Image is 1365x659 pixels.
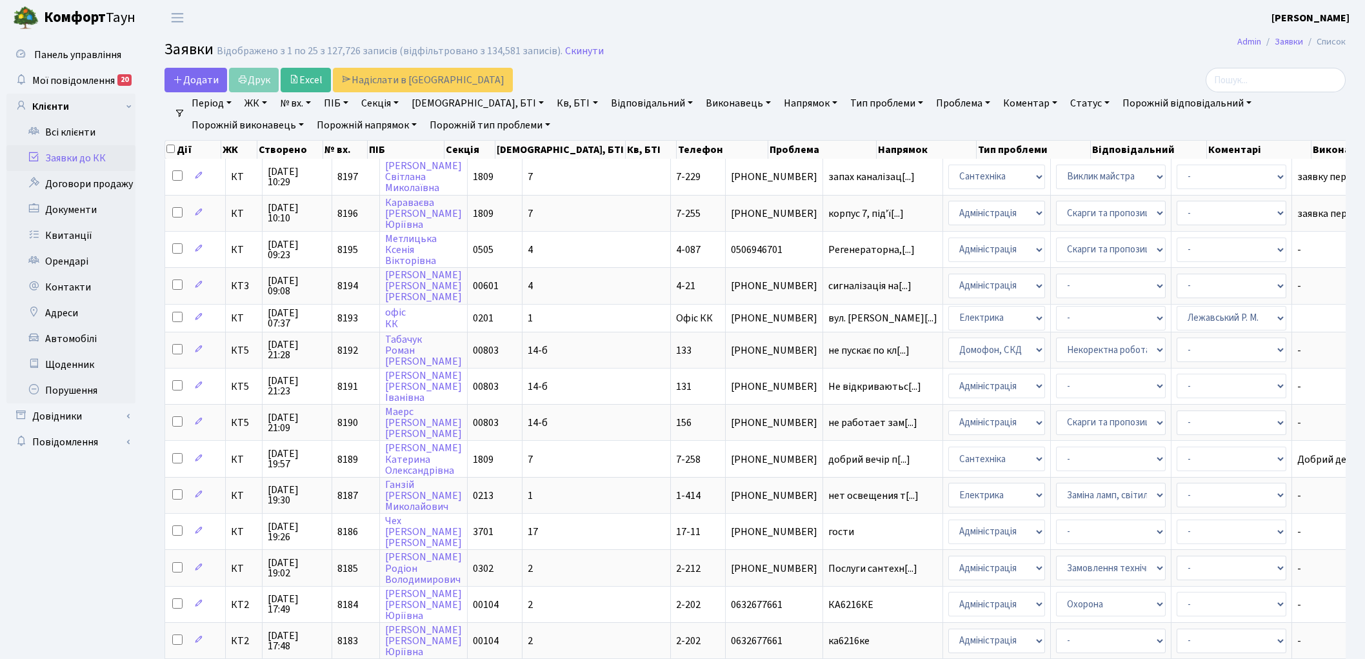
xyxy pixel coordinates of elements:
a: ПІБ [319,92,354,114]
th: Секція [444,141,495,159]
a: № вх. [275,92,316,114]
span: [PHONE_NUMBER] [731,491,817,501]
span: КТ [231,527,257,537]
a: [PERSON_NAME][PERSON_NAME]Юріївна [385,623,462,659]
span: [PHONE_NUMBER] [731,208,817,219]
a: [PERSON_NAME][PERSON_NAME]Іванівна [385,369,462,405]
a: Додати [164,68,227,92]
span: [DATE] 21:28 [268,340,326,360]
a: Виконавець [701,92,776,114]
span: 0632677661 [731,600,817,610]
span: 8192 [337,343,358,358]
span: 14-б [528,416,548,430]
th: Дії [165,141,221,159]
span: 2 [528,634,533,648]
span: 8190 [337,416,358,430]
a: [PERSON_NAME][PERSON_NAME]Юріївна [385,587,462,623]
span: 2-202 [676,634,701,648]
span: 7 [528,207,533,221]
a: [PERSON_NAME]СвітланаМиколаївна [385,159,462,195]
a: Мої повідомлення20 [6,68,135,94]
a: [DEMOGRAPHIC_DATA], БТІ [406,92,549,114]
a: Проблема [931,92,995,114]
a: Повідомлення [6,429,135,455]
b: Комфорт [44,7,106,28]
span: 0506946701 [731,245,817,255]
span: 4-087 [676,243,701,257]
span: [PHONE_NUMBER] [731,313,817,323]
span: вул. [PERSON_NAME][...] [828,311,937,325]
span: 8196 [337,207,358,221]
span: [PHONE_NUMBER] [731,381,817,392]
th: Коментарі [1207,141,1311,159]
span: 00601 [473,279,499,293]
span: 1 [528,311,533,325]
th: [DEMOGRAPHIC_DATA], БТІ [495,141,626,159]
a: Караваєва[PERSON_NAME]Юріївна [385,196,462,232]
span: нет освещения т[...] [828,489,919,503]
span: [DATE] 10:29 [268,167,326,187]
span: [DATE] 17:49 [268,594,326,614]
span: Мої повідомлення [32,74,115,88]
span: 1809 [473,207,493,221]
span: КТ2 [231,636,257,646]
th: № вх. [323,141,368,159]
span: [DATE] 19:30 [268,485,326,505]
span: 4 [528,243,533,257]
a: Клієнти [6,94,135,119]
nav: breadcrumb [1218,28,1365,56]
span: 17 [528,525,538,539]
th: Телефон [677,141,768,159]
a: Порушення [6,378,135,403]
th: Відповідальний [1091,141,1207,159]
a: Автомобілі [6,326,135,352]
span: 4 [528,279,533,293]
span: корпус 7, підʼї[...] [828,207,904,221]
a: Порожній відповідальний [1117,92,1257,114]
span: 8187 [337,489,358,503]
span: 2 [528,598,533,612]
a: ЖК [239,92,272,114]
a: Excel [281,68,331,92]
a: Документи [6,197,135,223]
span: [DATE] 19:26 [268,522,326,542]
span: 17-11 [676,525,701,539]
span: 2-202 [676,598,701,612]
span: КТ3 [231,281,257,291]
span: [DATE] 19:02 [268,558,326,578]
th: Напрямок [877,141,977,159]
span: 00104 [473,634,499,648]
a: Орендарі [6,248,135,274]
a: Тип проблеми [845,92,928,114]
span: 7 [528,452,533,467]
span: 2 [528,562,533,576]
a: Маерс[PERSON_NAME][PERSON_NAME] [385,405,462,441]
a: Ганзій[PERSON_NAME]Миколайович [385,478,462,514]
a: Чех[PERSON_NAME][PERSON_NAME] [385,514,462,550]
span: 0213 [473,489,493,503]
span: 1809 [473,170,493,184]
span: 133 [676,343,692,358]
th: Тип проблеми [977,141,1091,159]
span: 00104 [473,598,499,612]
a: Щоденник [6,352,135,378]
span: КТ [231,313,257,323]
span: сигналізація на[...] [828,279,912,293]
span: Не відкриваютьс[...] [828,380,921,394]
span: [PHONE_NUMBER] [731,563,817,574]
span: 8186 [337,525,358,539]
span: [DATE] 09:08 [268,276,326,296]
input: Пошук... [1206,68,1346,92]
span: Офіс КК [676,311,713,325]
a: Контакти [6,274,135,300]
th: Кв, БТІ [626,141,677,159]
span: 8184 [337,598,358,612]
span: 00803 [473,416,499,430]
span: [DATE] 10:10 [268,203,326,223]
span: не работает зам[...] [828,416,917,430]
a: [PERSON_NAME] [1271,10,1350,26]
span: 0632677661 [731,636,817,646]
span: 00803 [473,343,499,358]
th: Проблема [768,141,877,159]
a: [PERSON_NAME]РодіонВолодимирович [385,551,462,587]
